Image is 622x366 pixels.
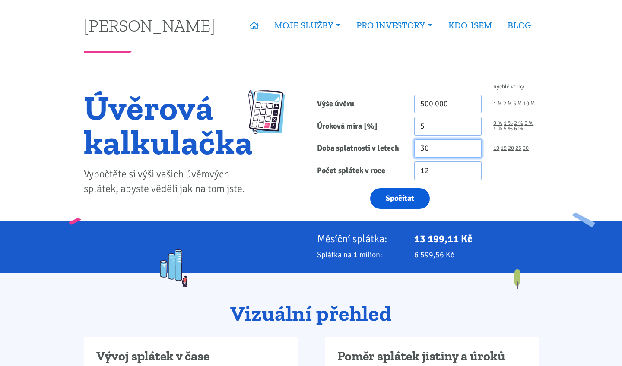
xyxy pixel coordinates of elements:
a: 2 M [503,101,512,107]
a: [PERSON_NAME] [84,17,215,34]
p: Vypočtěte si výši vašich úvěrových splátek, abyste věděli jak na tom jste. [84,167,253,196]
a: MOJE SLUŽBY [267,16,349,35]
h2: Vizuální přehled [84,302,539,325]
a: 10 [493,145,499,151]
a: PRO INVESTORY [349,16,440,35]
label: Počet splátek v roce [311,161,408,180]
a: 6 % [514,126,523,132]
p: Splátka na 1 milion: [317,249,403,261]
a: 3 % [524,120,533,126]
h3: Poměr splátek jistiny a úroků [337,348,526,365]
a: 0 % [493,120,502,126]
h3: Vývoj splátek v čase [96,348,285,365]
label: Výše úvěru [311,95,408,114]
a: 10 M [523,101,535,107]
a: 1 % [504,120,513,126]
a: 5 % [504,126,513,132]
a: 1 M [493,101,502,107]
button: Spočítat [370,188,430,209]
a: 30 [523,145,529,151]
a: 25 [515,145,521,151]
p: Měsíční splátka: [317,233,403,245]
a: 20 [508,145,514,151]
p: 13 199,11 Kč [414,233,539,245]
p: 6 599,56 Kč [414,249,539,261]
span: Rychlé volby [493,84,524,90]
label: Doba splatnosti v letech [311,139,408,158]
label: Úroková míra [%] [311,117,408,136]
a: 4 % [493,126,502,132]
a: 5 M [513,101,522,107]
a: BLOG [500,16,539,35]
a: KDO JSEM [441,16,500,35]
a: 2 % [514,120,523,126]
h1: Úvěrová kalkulačka [84,90,253,159]
a: 15 [501,145,507,151]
